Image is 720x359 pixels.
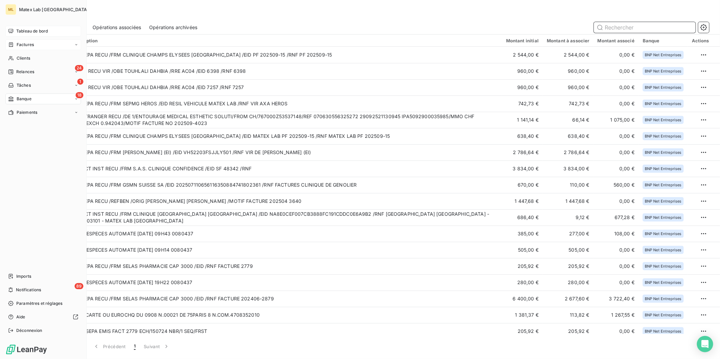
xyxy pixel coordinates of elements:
[17,55,30,61] span: Clients
[68,193,502,209] td: VIR SEPA RECU /REFBEN /ORIG [PERSON_NAME] [PERSON_NAME] /MOTIF FACTURE 202504 3640
[502,274,543,291] td: 280,00 €
[543,193,594,209] td: 1 447,68 €
[130,339,140,354] button: 1
[543,226,594,242] td: 277,00 €
[68,209,502,226] td: VIR SCT INST RECU /FRM CLINIQUE [GEOGRAPHIC_DATA] [GEOGRAPHIC_DATA] /EID NA8E0CEF007CB3888FC191CD...
[502,96,543,112] td: 742,73 €
[502,161,543,177] td: 3 834,00 €
[645,150,682,154] span: BNP Net Entreprises
[502,258,543,274] td: 205,92 €
[543,128,594,144] td: 638,40 €
[594,79,639,96] td: 0,00 €
[502,47,543,63] td: 2 544,00 €
[645,264,682,268] span: BNP Net Entreprises
[75,65,83,71] span: 24
[5,312,81,322] a: Aide
[93,24,141,31] span: Opérations associées
[543,258,594,274] td: 205,92 €
[543,307,594,323] td: 113,82 €
[502,144,543,161] td: 2 786,64 €
[594,226,639,242] td: 108,00 €
[594,144,639,161] td: 0,00 €
[643,38,684,43] div: Banque
[594,274,639,291] td: 0,00 €
[17,82,31,88] span: Tâches
[645,102,682,106] span: BNP Net Entreprises
[645,167,682,171] span: BNP Net Entreprises
[543,144,594,161] td: 2 786,64 €
[543,79,594,96] td: 960,00 €
[19,7,88,12] span: Matex Lab [GEOGRAPHIC_DATA]
[645,69,682,73] span: BNP Net Entreprises
[68,226,502,242] td: VRST ESPECES AUTOMATE [DATE] 09H43 0080437
[547,38,589,43] div: Montant à associer
[594,209,639,226] td: 677,28 €
[502,291,543,307] td: 6 400,00 €
[17,96,32,102] span: Banque
[77,79,83,85] span: 1
[502,79,543,96] td: 960,00 €
[502,307,543,323] td: 1 381,37 €
[16,28,48,34] span: Tableau de bord
[68,323,502,339] td: PRLV SEPA EMIS FACT 2779 ECH/150724 NBR/1 SEQ/FRST
[134,343,136,350] span: 1
[502,177,543,193] td: 670,00 €
[598,38,635,43] div: Montant associé
[594,112,639,128] td: 1 075,00 €
[68,96,502,112] td: VIR SEPA RECU /FRM SEPMG HEROS /EID RESIL VEHICULE MATEX LAB /RNF VIR AXA HEROS
[16,314,25,320] span: Aide
[16,328,42,334] span: Déconnexion
[89,339,130,354] button: Précédent
[68,291,502,307] td: VIR SEPA RECU /FRM SELAS PHARMACIE CAP 3000 /EID /RNF FACTURE 202406-2879
[543,47,594,63] td: 2 544,00 €
[502,112,543,128] td: 1 141,14 €
[17,42,34,48] span: Factures
[76,92,83,98] span: 18
[594,177,639,193] td: 560,00 €
[645,183,682,187] span: BNP Net Entreprises
[543,242,594,258] td: 505,00 €
[68,112,502,128] td: VIR ETRANGER RECU /DE 1/ENTOURAGE MEDICAL ESTHETIC SOLUTI/FROM CH/767000Z53537148/REF 07063055632...
[645,297,682,301] span: BNP Net Entreprises
[68,307,502,323] td: REM. CARTE OU EUROCHQ DU 0908 N.00021 DE 75PARIS 8 N.COM.4708352010
[594,47,639,63] td: 0,00 €
[68,177,502,193] td: VIR SEPA RECU /FRM GSMN SUISSE SA /EID 202507110656116350884741802361 /RNF FACTURES CLINIQUE DE G...
[502,209,543,226] td: 686,40 €
[645,53,682,57] span: BNP Net Entreprises
[140,339,174,354] button: Suivant
[506,38,539,43] div: Montant initial
[594,242,639,258] td: 0,00 €
[68,128,502,144] td: VIR SEPA RECU /FRM CLINIQUE CHAMPS ELYSEES [GEOGRAPHIC_DATA] /EID MATEX LAB PF 202509-15 /RNF MAT...
[594,258,639,274] td: 0,00 €
[72,38,498,43] div: Description
[594,307,639,323] td: 1 267,55 €
[543,209,594,226] td: 9,12 €
[16,300,62,307] span: Paramètres et réglages
[645,199,682,203] span: BNP Net Entreprises
[697,336,713,352] div: Open Intercom Messenger
[68,274,502,291] td: VRST ESPECES AUTOMATE [DATE] 19H22 0080437
[594,22,696,33] input: Rechercher
[645,134,682,138] span: BNP Net Entreprises
[68,79,502,96] td: REJET RECU VIR /OBE TOUHLALI DAHBIA /RRE AC04 /EID 7257 /RNF 7257
[502,128,543,144] td: 638,40 €
[594,96,639,112] td: 0,00 €
[502,63,543,79] td: 960,00 €
[17,109,37,115] span: Paiements
[149,24,197,31] span: Opérations archivées
[594,161,639,177] td: 0,00 €
[594,193,639,209] td: 0,00 €
[543,177,594,193] td: 110,00 €
[502,323,543,339] td: 205,92 €
[68,258,502,274] td: VIR SEPA RECU /FRM SELAS PHARMACIE CAP 3000 /EID /RNF FACTURE 2779
[543,323,594,339] td: 205,92 €
[645,248,682,252] span: BNP Net Entreprises
[543,274,594,291] td: 280,00 €
[75,283,83,289] span: 89
[5,4,16,15] div: ML
[645,215,682,219] span: BNP Net Entreprises
[645,85,682,89] span: BNP Net Entreprises
[68,242,502,258] td: VRST ESPECES AUTOMATE [DATE] 09H14 0080437
[16,287,41,293] span: Notifications
[692,38,709,43] div: Actions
